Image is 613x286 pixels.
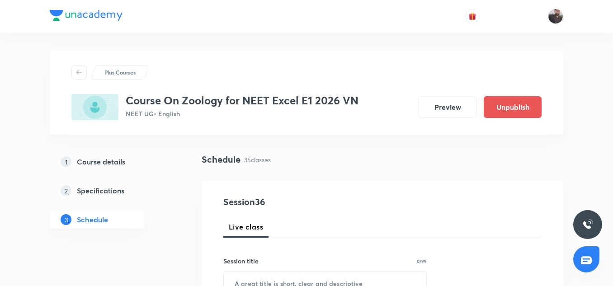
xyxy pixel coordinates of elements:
a: 1Course details [50,153,173,171]
img: B446BA05-50B2-4263-864C-D69D55638622_plus.png [71,94,118,120]
img: Vishal Choudhary [548,9,563,24]
p: 0/99 [417,259,427,263]
h4: Schedule [202,153,240,166]
a: Company Logo [50,10,123,23]
p: NEET UG • English [126,109,358,118]
h6: Session title [223,256,259,266]
p: 2 [61,185,71,196]
p: 1 [61,156,71,167]
h5: Schedule [77,214,108,225]
button: Preview [419,96,476,118]
img: ttu [582,219,593,230]
p: 35 classes [244,155,271,164]
button: avatar [465,9,480,23]
p: Plus Courses [104,68,136,76]
h4: Session 36 [223,195,388,209]
img: avatar [468,12,476,20]
img: Company Logo [50,10,123,21]
h3: Course On Zoology for NEET Excel E1 2026 VN [126,94,358,107]
button: Unpublish [484,96,542,118]
a: 2Specifications [50,182,173,200]
p: 3 [61,214,71,225]
h5: Course details [77,156,125,167]
h5: Specifications [77,185,124,196]
span: Live class [229,221,263,232]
